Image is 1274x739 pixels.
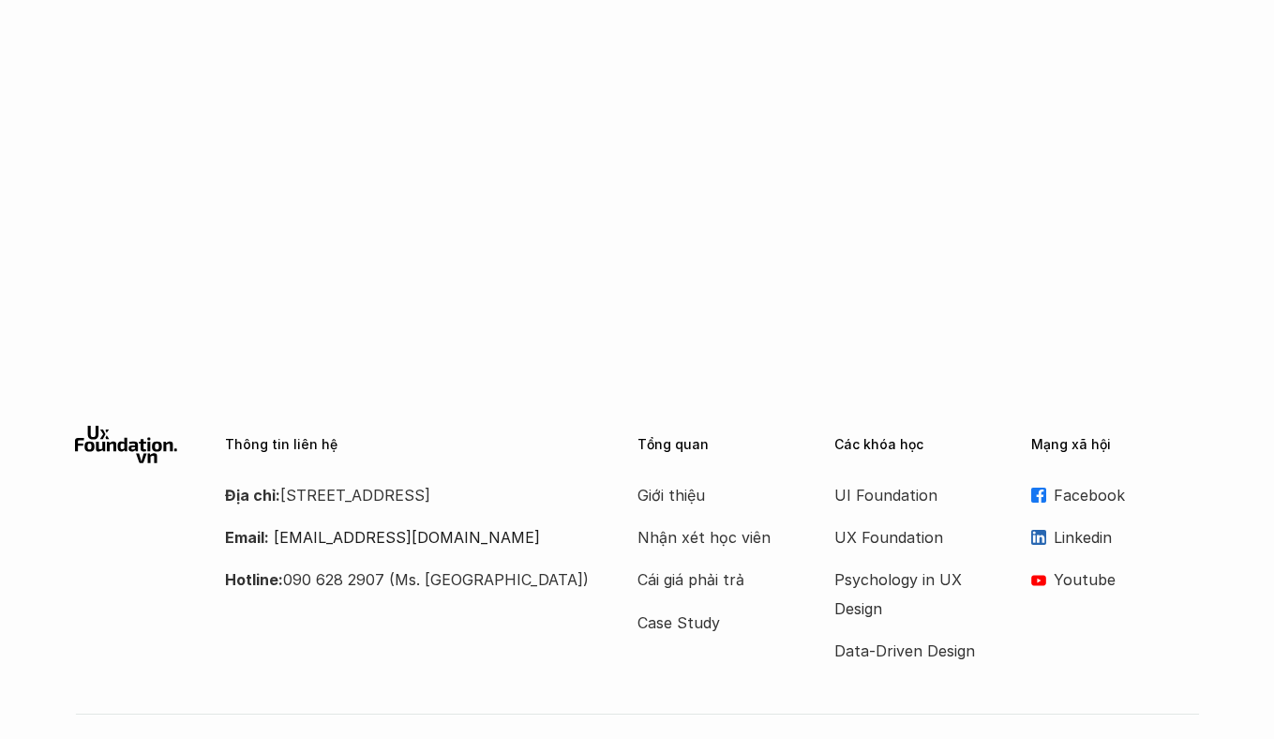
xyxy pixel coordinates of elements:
p: 090 628 2907 (Ms. [GEOGRAPHIC_DATA]) [225,566,591,594]
p: Mạng xã hội [1031,437,1200,453]
p: Facebook [1054,481,1200,509]
a: Cái giá phải trả [637,566,787,594]
strong: Hotline: [225,570,283,589]
a: Nhận xét học viên [637,523,787,551]
p: Tổng quan [637,437,806,453]
a: Facebook [1031,481,1200,509]
a: [EMAIL_ADDRESS][DOMAIN_NAME] [274,528,540,547]
a: UX Foundation [834,523,984,551]
p: Youtube [1054,566,1200,594]
p: Linkedin [1054,523,1200,551]
strong: Email: [225,528,269,547]
p: [STREET_ADDRESS] [225,481,591,509]
a: Psychology in UX Design [834,566,984,623]
a: Linkedin [1031,523,1200,551]
strong: Địa chỉ: [225,486,280,505]
p: Thông tin liên hệ [225,437,591,453]
p: Các khóa học [834,437,1003,453]
a: Case Study [637,609,787,637]
a: Giới thiệu [637,481,787,509]
a: Data-Driven Design [834,637,984,665]
a: Youtube [1031,566,1200,594]
a: UI Foundation [834,481,984,509]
